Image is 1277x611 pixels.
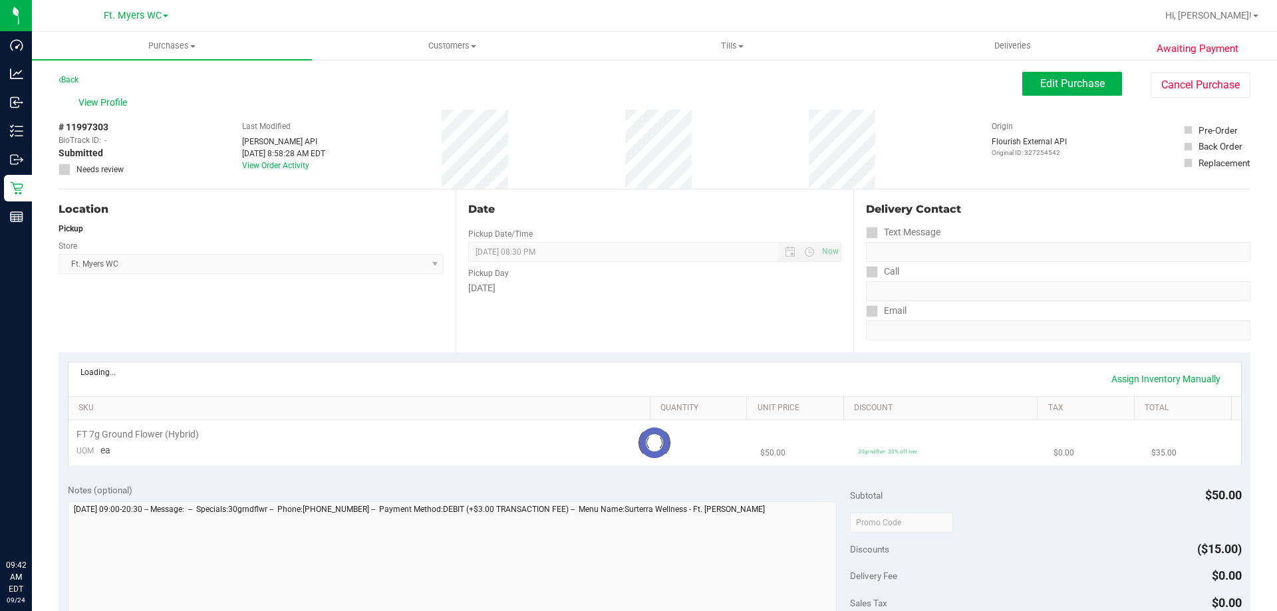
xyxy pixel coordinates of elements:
[992,120,1013,132] label: Origin
[1197,542,1242,556] span: ($15.00)
[10,67,23,80] inline-svg: Analytics
[6,559,26,595] p: 09:42 AM EDT
[10,124,23,138] inline-svg: Inventory
[10,96,23,109] inline-svg: Inbound
[59,240,77,252] label: Store
[850,570,897,581] span: Delivery Fee
[866,242,1250,262] input: Format: (999) 999-9999
[32,32,312,60] a: Purchases
[59,75,78,84] a: Back
[866,201,1250,217] div: Delivery Contact
[59,120,108,134] span: # 11997303
[854,403,1032,414] a: Discount
[593,40,871,52] span: Tills
[592,32,872,60] a: Tills
[1103,368,1229,390] a: Assign Inventory Manually
[866,223,940,242] label: Text Message
[866,301,907,320] label: Email
[242,120,291,132] label: Last Modified
[32,40,312,52] span: Purchases
[850,598,887,608] span: Sales Tax
[104,10,162,21] span: Ft. Myers WC
[78,403,644,414] a: SKU
[1199,140,1242,153] div: Back Order
[1212,568,1242,582] span: $0.00
[468,228,533,240] label: Pickup Date/Time
[242,148,325,160] div: [DATE] 8:58:28 AM EDT
[6,595,26,605] p: 09/24
[1212,596,1242,610] span: $0.00
[313,40,591,52] span: Customers
[1151,72,1250,98] button: Cancel Purchase
[992,136,1067,158] div: Flourish External API
[468,201,841,217] div: Date
[242,161,309,170] a: View Order Activity
[1199,156,1250,170] div: Replacement
[59,146,103,160] span: Submitted
[758,403,839,414] a: Unit Price
[242,136,325,148] div: [PERSON_NAME] API
[59,134,101,146] span: BioTrack ID:
[59,224,83,233] strong: Pickup
[59,201,444,217] div: Location
[1157,41,1238,57] span: Awaiting Payment
[1205,488,1242,502] span: $50.00
[68,485,132,495] span: Notes (optional)
[1199,124,1238,137] div: Pre-Order
[10,39,23,52] inline-svg: Dashboard
[1022,72,1122,96] button: Edit Purchase
[76,164,124,176] span: Needs review
[660,403,742,414] a: Quantity
[850,490,883,501] span: Subtotal
[1145,403,1226,414] a: Total
[80,368,116,377] div: Loading...
[1048,403,1129,414] a: Tax
[1040,77,1105,90] span: Edit Purchase
[850,513,953,533] input: Promo Code
[976,40,1049,52] span: Deliveries
[104,134,106,146] span: -
[10,210,23,223] inline-svg: Reports
[78,96,132,110] span: View Profile
[10,182,23,195] inline-svg: Retail
[992,148,1067,158] p: Original ID: 327254542
[312,32,592,60] a: Customers
[866,262,899,281] label: Call
[10,153,23,166] inline-svg: Outbound
[866,281,1250,301] input: Format: (999) 999-9999
[850,537,889,561] span: Discounts
[468,267,509,279] label: Pickup Day
[873,32,1153,60] a: Deliveries
[1165,10,1252,21] span: Hi, [PERSON_NAME]!
[468,281,841,295] div: [DATE]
